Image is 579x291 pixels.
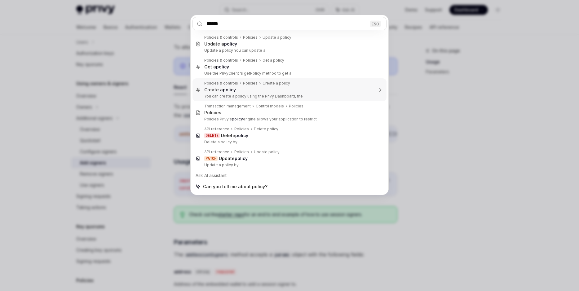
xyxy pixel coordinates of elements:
[204,117,373,122] p: Policies Privy's engine allows your application to restrict
[263,81,290,86] div: Create a policy
[204,41,237,47] div: Update a
[263,35,291,40] div: Update a policy
[204,140,373,145] p: Delete a policy by
[235,156,248,161] b: policy
[204,48,373,53] p: Update a policy You can update a
[370,20,381,27] div: ESC
[243,35,258,40] div: Policies
[234,127,249,132] div: Policies
[216,64,229,69] b: policy
[223,87,236,92] b: policy
[254,150,280,154] div: Update policy
[204,58,238,63] div: Policies & controls
[256,104,284,109] div: Control models
[204,104,251,109] div: Transaction management
[289,104,303,109] div: Policies
[234,150,249,154] div: Policies
[224,41,237,46] b: policy
[243,81,258,86] div: Policies
[192,170,387,181] div: Ask AI assistant
[219,156,248,161] div: Update
[204,150,229,154] div: API reference
[263,58,284,63] div: Get a policy
[204,94,373,99] p: You can create a policy using the Privy Dashboard, the
[204,64,229,70] div: Get a
[254,127,278,132] div: Delete policy
[204,35,238,40] div: Policies & controls
[221,133,248,138] div: Delete
[203,184,267,190] span: Can you tell me about policy?
[204,87,236,93] div: Create a
[204,156,218,161] div: PATCH
[235,133,248,138] b: policy
[204,71,373,76] p: Use the PrivyClient 's getPolicy method to get a
[243,58,258,63] div: Policies
[204,127,229,132] div: API reference
[204,110,221,115] div: Policies
[204,163,373,167] p: Update a policy by
[204,81,238,86] div: Policies & controls
[204,133,220,138] div: DELETE
[232,117,243,121] b: policy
